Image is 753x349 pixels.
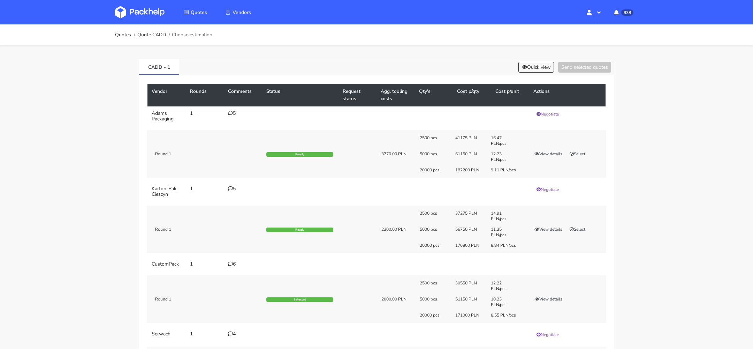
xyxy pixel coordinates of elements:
td: Karton-Pak Cieszyn [147,182,186,201]
div: Round 1 [147,151,223,157]
td: 1 [186,182,224,201]
div: 182200 PLN [450,167,486,173]
th: Vendor [147,84,186,106]
div: 6 [228,261,258,267]
div: Round 1 [147,296,223,302]
div: 10.23 PLN/pcs [486,296,522,307]
div: 56750 PLN [450,227,486,238]
div: 11.35 PLN/pcs [486,227,522,238]
div: Round 1 [147,227,223,232]
div: 5 [228,186,258,192]
div: 5 [228,111,258,116]
button: Select [566,226,588,233]
th: Cost p/unit [491,84,530,106]
button: 938 [608,6,638,18]
td: 1 [186,106,224,126]
div: 12.22 PLN/pcs [486,280,522,291]
div: Ready [266,228,333,232]
th: Qty's [415,84,453,106]
td: Adams Packaging [147,106,186,126]
th: Comments [224,84,262,106]
div: 2500 pcs [415,280,450,291]
button: Negotiate [533,186,562,193]
div: 8.84 PLN/pcs [486,243,522,248]
div: 2500 pcs [415,135,450,146]
span: Quotes [191,9,207,16]
a: Quote CADD [137,32,166,38]
div: 9.11 PLN/pcs [486,167,522,173]
div: 2000.00 PLN [381,296,410,302]
div: 8.55 PLN/pcs [486,312,522,318]
td: Serwach [147,327,186,342]
div: 176800 PLN [450,243,486,248]
span: Vendors [233,9,251,16]
div: 30550 PLN [450,280,486,291]
div: 20000 pcs [415,167,450,173]
a: Vendors [217,6,259,18]
div: 41175 PLN [450,135,486,146]
div: 51150 PLN [450,296,486,307]
td: 1 [186,257,224,271]
a: Quotes [175,6,215,18]
button: Send selected quotes [558,62,611,73]
div: 14.91 PLN/pcs [486,210,522,222]
img: Dashboard [115,6,165,18]
span: 938 [621,9,633,16]
div: 12.23 PLN/pcs [486,151,522,162]
button: View details [531,226,565,233]
div: 5000 pcs [415,227,450,238]
div: 171000 PLN [450,312,486,318]
th: Actions [529,84,606,106]
th: Agg. tooling costs [376,84,415,106]
th: Cost p/qty [453,84,491,106]
div: 61150 PLN [450,151,486,162]
div: 20000 pcs [415,243,450,248]
div: 5000 pcs [415,296,450,307]
th: Status [262,84,339,106]
div: Ready [266,152,333,157]
nav: breadcrumb [115,28,212,42]
div: 3770.00 PLN [381,151,410,157]
button: Negotiate [533,111,562,118]
a: Quotes [115,32,131,38]
div: 16.47 PLN/pcs [486,135,522,146]
a: CADD - 1 [139,59,179,74]
div: 20000 pcs [415,312,450,318]
button: Select [566,150,588,157]
div: 4 [228,331,258,337]
th: Request status [339,84,377,106]
th: Rounds [186,84,224,106]
td: 1 [186,327,224,342]
div: 5000 pcs [415,151,450,162]
button: View details [531,296,565,303]
td: CustomPack [147,257,186,271]
button: Quick view [518,62,554,73]
div: 2500 pcs [415,210,450,222]
button: Negotiate [533,331,562,338]
div: Selected [266,297,333,302]
div: 37275 PLN [450,210,486,222]
button: View details [531,150,565,157]
span: Choose estimation [172,32,212,38]
div: 2300.00 PLN [381,227,410,232]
